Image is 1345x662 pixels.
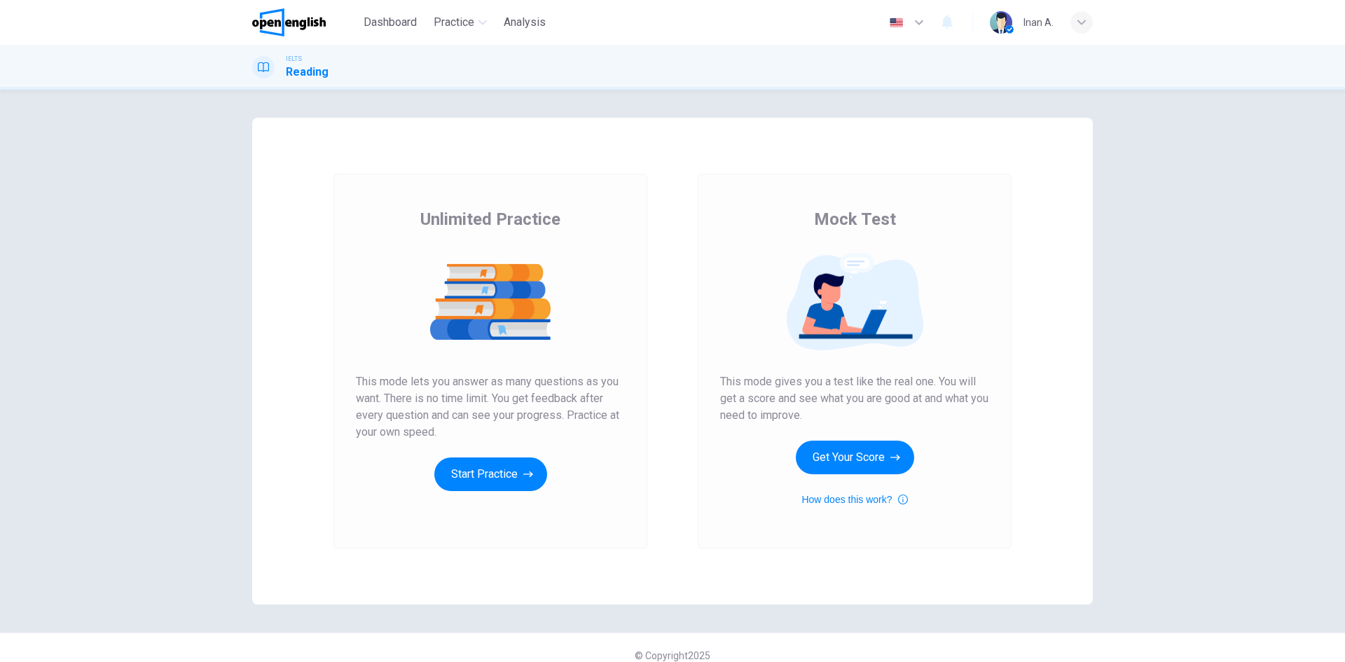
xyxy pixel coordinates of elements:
span: This mode lets you answer as many questions as you want. There is no time limit. You get feedback... [356,373,625,441]
img: Profile picture [990,11,1012,34]
span: Analysis [504,14,546,31]
span: IELTS [286,54,302,64]
span: Practice [434,14,474,31]
span: Mock Test [814,208,896,230]
h1: Reading [286,64,329,81]
button: Start Practice [434,457,547,491]
button: How does this work? [801,491,907,508]
span: Dashboard [364,14,417,31]
button: Analysis [498,10,551,35]
span: This mode gives you a test like the real one. You will get a score and see what you are good at a... [720,373,989,424]
span: Unlimited Practice [420,208,560,230]
a: OpenEnglish logo [252,8,358,36]
button: Get Your Score [796,441,914,474]
span: © Copyright 2025 [635,650,710,661]
img: en [888,18,905,28]
button: Dashboard [358,10,422,35]
button: Practice [428,10,492,35]
img: OpenEnglish logo [252,8,326,36]
div: Inan A. [1023,14,1054,31]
